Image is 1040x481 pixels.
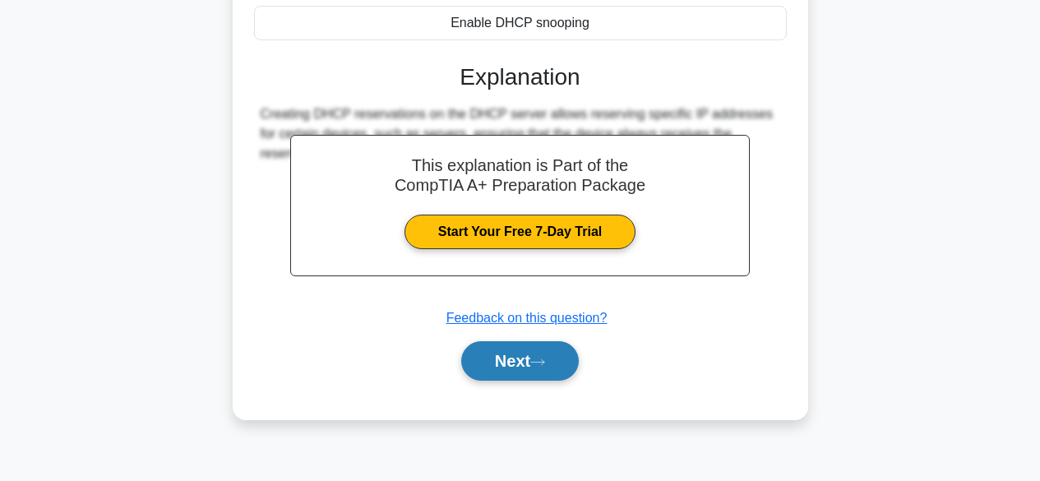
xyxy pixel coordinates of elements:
div: Enable DHCP snooping [254,6,787,40]
a: Feedback on this question? [446,311,608,325]
div: Creating DHCP reservations on the DHCP server allows reserving specific IP addresses for certain ... [261,104,780,164]
h3: Explanation [264,63,777,91]
a: Start Your Free 7-Day Trial [404,215,636,249]
button: Next [461,341,579,381]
